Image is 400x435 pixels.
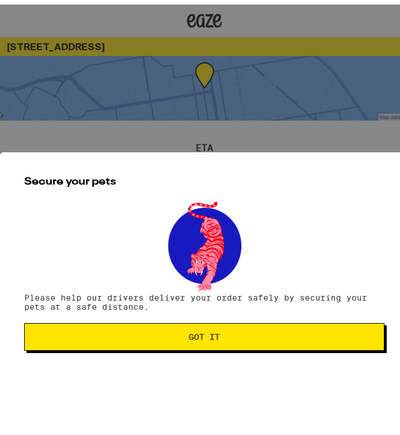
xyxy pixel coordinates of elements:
[189,328,220,336] span: Got it
[157,194,252,288] img: pets
[24,288,384,307] p: Please help our drivers deliver your order safely by securing your pets at a safe distance.
[24,318,384,346] button: Got it
[24,172,384,182] h2: Secure your pets
[7,8,83,17] span: Hi. Need any help?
